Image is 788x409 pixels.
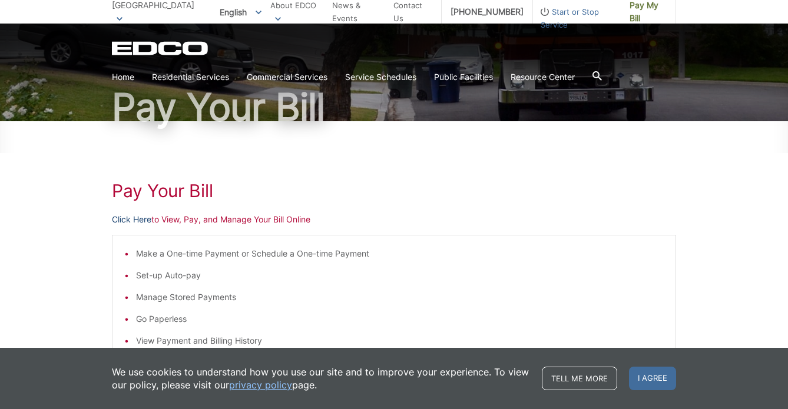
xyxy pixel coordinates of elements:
li: View Payment and Billing History [136,334,664,347]
h1: Pay Your Bill [112,180,676,201]
p: to View, Pay, and Manage Your Bill Online [112,213,676,226]
li: Manage Stored Payments [136,291,664,304]
h1: Pay Your Bill [112,88,676,126]
a: Public Facilities [434,71,493,84]
span: English [211,2,270,22]
li: Make a One-time Payment or Schedule a One-time Payment [136,247,664,260]
li: Set-up Auto-pay [136,269,664,282]
a: Click Here [112,213,151,226]
p: We use cookies to understand how you use our site and to improve your experience. To view our pol... [112,365,530,391]
a: Service Schedules [345,71,416,84]
a: privacy policy [229,378,292,391]
li: Go Paperless [136,312,664,325]
span: I agree [629,367,676,390]
a: Commercial Services [247,71,327,84]
a: Home [112,71,134,84]
a: Resource Center [511,71,575,84]
a: EDCD logo. Return to the homepage. [112,41,210,55]
a: Residential Services [152,71,229,84]
a: Tell me more [542,367,617,390]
